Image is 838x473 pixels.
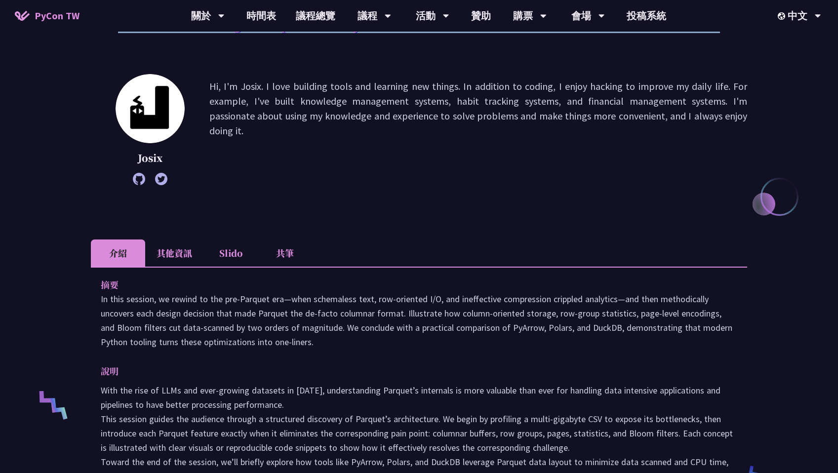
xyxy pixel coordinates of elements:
[101,364,718,378] p: 說明
[101,292,737,349] p: In this session, we rewind to the pre‑Parquet era—when schemaless text, row‑oriented I/O, and ine...
[116,74,185,143] img: Josix
[209,79,747,180] p: Hi, I'm Josix. I love building tools and learning new things. In addition to coding, I enjoy hack...
[203,239,258,267] li: Slido
[116,151,185,165] p: Josix
[145,239,203,267] li: 其他資訊
[91,239,145,267] li: 介紹
[35,8,80,23] span: PyCon TW
[258,239,312,267] li: 共筆
[778,12,788,20] img: Locale Icon
[101,277,718,292] p: 摘要
[15,11,30,21] img: Home icon of PyCon TW 2025
[5,3,89,28] a: PyCon TW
